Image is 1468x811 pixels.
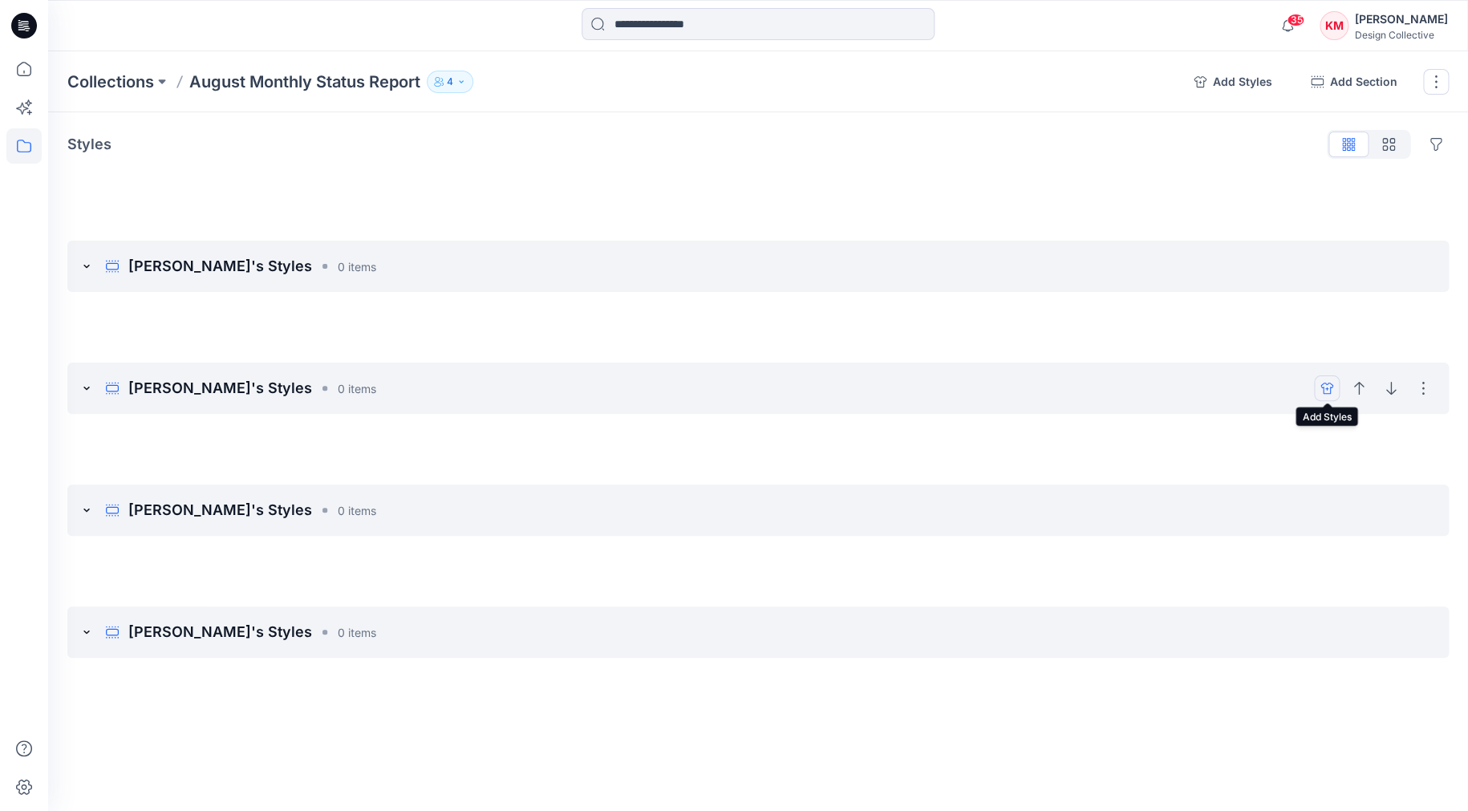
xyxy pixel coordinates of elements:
span: 35 [1287,14,1304,26]
p: [PERSON_NAME]'s Styles [128,255,312,278]
button: Options [1410,375,1436,401]
button: Options [1423,132,1449,157]
p: August Monthly Status Report [189,71,420,93]
div: KM [1320,11,1348,40]
button: add styles [1314,375,1340,401]
div: Design Collective [1355,29,1448,41]
button: move up [1346,375,1372,401]
button: Add Styles [1181,69,1285,95]
p: [PERSON_NAME]'s Styles [128,621,312,643]
button: Add Section [1298,69,1410,95]
p: 0 items [338,380,376,397]
a: Collections [67,71,154,93]
div: [PERSON_NAME] [1355,10,1448,29]
button: move-down [1378,375,1404,401]
p: 0 items [338,624,376,641]
button: 4 [427,71,473,93]
p: [PERSON_NAME]'s Styles [128,499,312,521]
p: Styles [67,133,112,156]
p: 0 items [338,258,376,275]
p: 4 [447,73,453,91]
p: 0 items [338,502,376,519]
p: [PERSON_NAME]'s Styles [128,377,312,399]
